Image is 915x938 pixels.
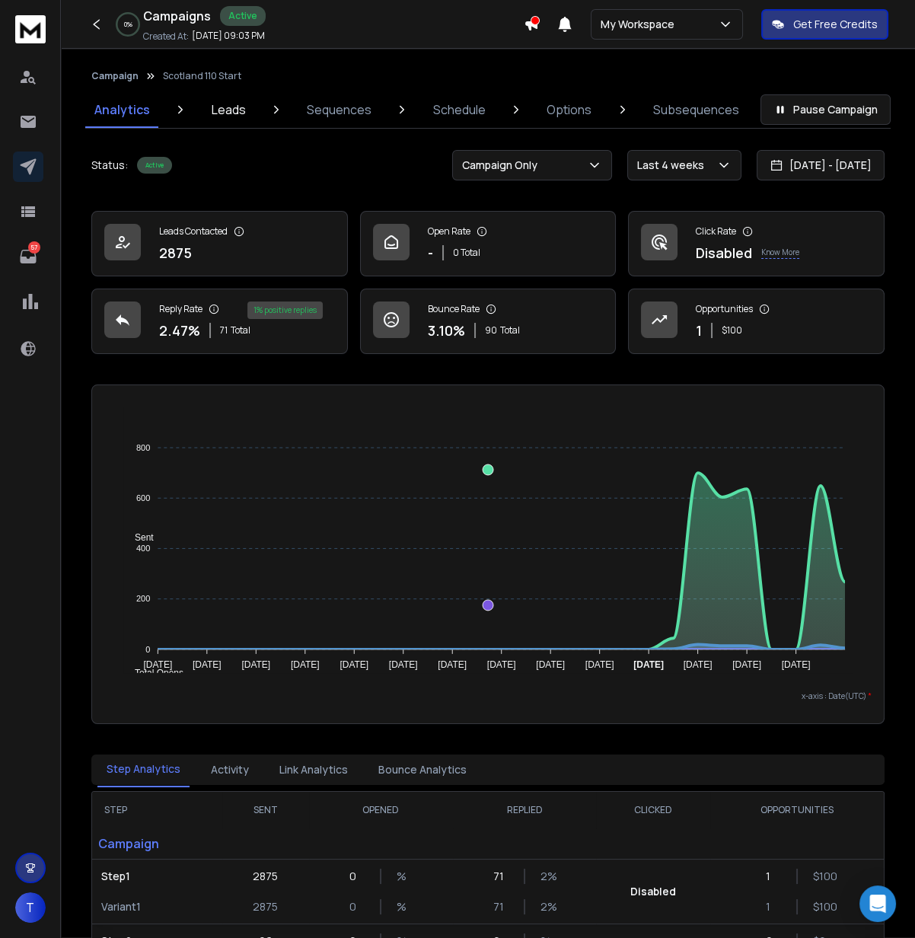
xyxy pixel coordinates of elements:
p: Open Rate [428,225,470,238]
p: Get Free Credits [793,17,878,32]
p: 0 [349,869,365,884]
button: Campaign [91,70,139,82]
p: Status: [91,158,128,173]
p: Options [547,100,591,119]
a: Sequences [298,91,381,128]
p: $ 100 [813,899,828,914]
p: 0 Total [453,247,480,259]
p: 3.10 % [428,320,465,341]
p: x-axis : Date(UTC) [104,691,872,702]
p: My Workspace [601,17,681,32]
tspan: [DATE] [193,659,222,670]
tspan: [DATE] [585,659,614,670]
p: Reply Rate [159,303,202,315]
tspan: 200 [136,594,150,603]
th: STEP [92,792,222,828]
p: $ 100 [813,869,828,884]
img: logo [15,15,46,43]
tspan: [DATE] [143,659,172,670]
tspan: [DATE] [684,659,713,670]
button: T [15,892,46,923]
a: 57 [13,241,43,272]
p: 2.47 % [159,320,200,341]
p: 2875 [253,899,278,914]
p: 71 [493,899,509,914]
tspan: [DATE] [732,659,761,670]
p: 1 [766,869,781,884]
button: Get Free Credits [761,9,888,40]
p: Created At: [143,30,189,43]
span: 90 [485,324,497,337]
p: % [397,899,412,914]
th: REPLIED [453,792,597,828]
div: Open Intercom Messenger [859,885,896,922]
a: Leads [202,91,255,128]
tspan: [DATE] [633,659,664,670]
tspan: [DATE] [241,659,270,670]
a: Click RateDisabledKnow More [628,211,885,276]
span: Total [231,324,250,337]
p: Variant 1 [101,899,213,914]
tspan: [DATE] [340,659,368,670]
button: Bounce Analytics [369,753,476,786]
th: OPENED [309,792,453,828]
h1: Campaigns [143,7,211,25]
p: - [428,242,433,263]
p: Know More [761,247,799,259]
p: Schedule [433,100,486,119]
p: 57 [28,241,40,254]
p: 71 [493,869,509,884]
a: Leads Contacted2875 [91,211,348,276]
p: Subsequences [653,100,739,119]
p: [DATE] 09:03 PM [192,30,265,42]
p: 1 [696,320,702,341]
p: Campaign [92,828,222,859]
p: 2 % [540,899,556,914]
p: Bounce Rate [428,303,480,315]
p: Click Rate [696,225,736,238]
p: Sequences [307,100,371,119]
button: Activity [202,753,258,786]
p: Disabled [696,242,752,263]
p: Step 1 [101,869,213,884]
a: Analytics [85,91,159,128]
a: Subsequences [644,91,748,128]
p: $ 100 [722,324,742,337]
tspan: 0 [145,645,150,654]
a: Reply Rate2.47%71Total1% positive replies [91,289,348,354]
a: Schedule [424,91,495,128]
p: 2 % [540,869,556,884]
tspan: 400 [136,544,150,553]
p: Leads [212,100,246,119]
p: 2875 [159,242,192,263]
tspan: [DATE] [536,659,565,670]
tspan: [DATE] [389,659,418,670]
p: Last 4 weeks [637,158,710,173]
span: 71 [220,324,228,337]
p: % [397,869,412,884]
div: Active [137,157,172,174]
button: Link Analytics [270,753,357,786]
p: Opportunities [696,303,753,315]
th: SENT [222,792,309,828]
span: Total [500,324,520,337]
span: Total Opens [123,668,183,678]
button: [DATE] - [DATE] [757,150,885,180]
tspan: [DATE] [438,659,467,670]
tspan: 800 [136,443,150,452]
div: Active [220,6,266,26]
p: Campaign Only [462,158,544,173]
tspan: 600 [136,493,150,502]
th: OPPORTUNITIES [710,792,884,828]
div: 1 % positive replies [247,301,323,319]
p: Scotland 110 Start [163,70,241,82]
th: CLICKED [596,792,710,828]
button: Step Analytics [97,752,190,787]
tspan: [DATE] [291,659,320,670]
a: Bounce Rate3.10%90Total [360,289,617,354]
p: Analytics [94,100,150,119]
tspan: [DATE] [782,659,811,670]
p: 1 [766,899,781,914]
